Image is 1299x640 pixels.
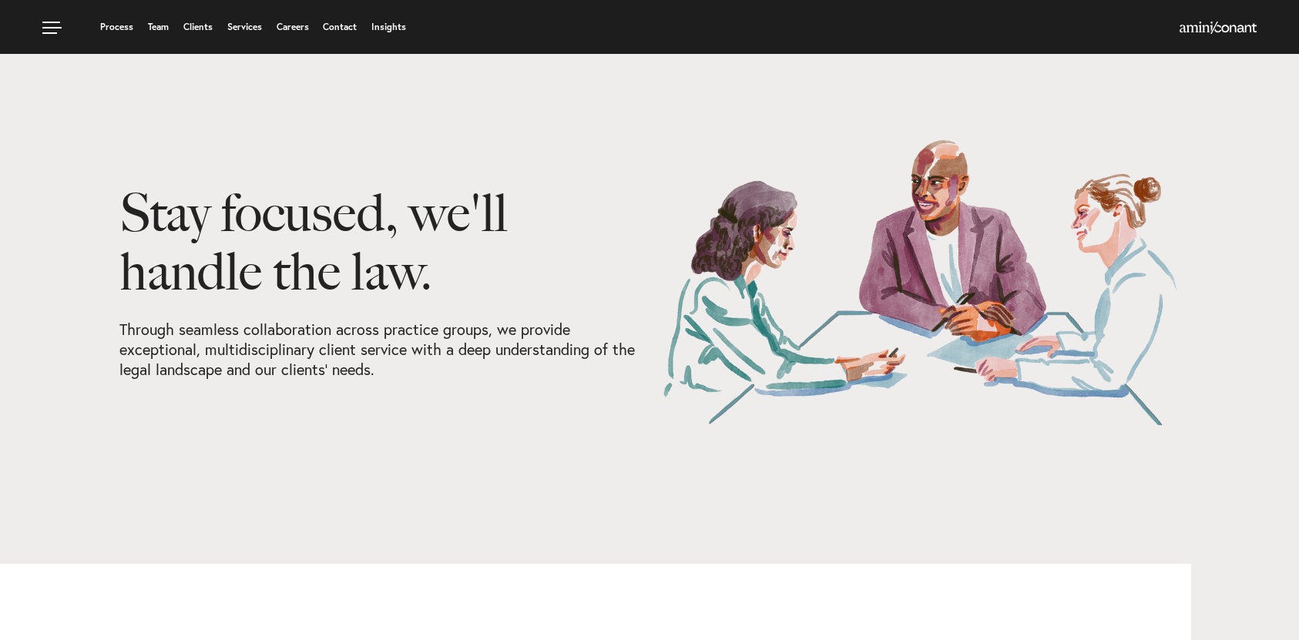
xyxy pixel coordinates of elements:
[1180,22,1257,34] img: Amini & Conant
[323,22,357,32] a: Contact
[119,183,638,320] h1: Stay focused, we'll handle the law.
[183,22,213,32] a: Clients
[227,22,262,32] a: Services
[371,22,406,32] a: Insights
[661,139,1180,425] img: Our Services
[119,320,638,380] p: Through seamless collaboration across practice groups, we provide exceptional, multidisciplinary ...
[148,22,169,32] a: Team
[1180,22,1257,35] a: Home
[277,22,309,32] a: Careers
[100,22,133,32] a: Process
